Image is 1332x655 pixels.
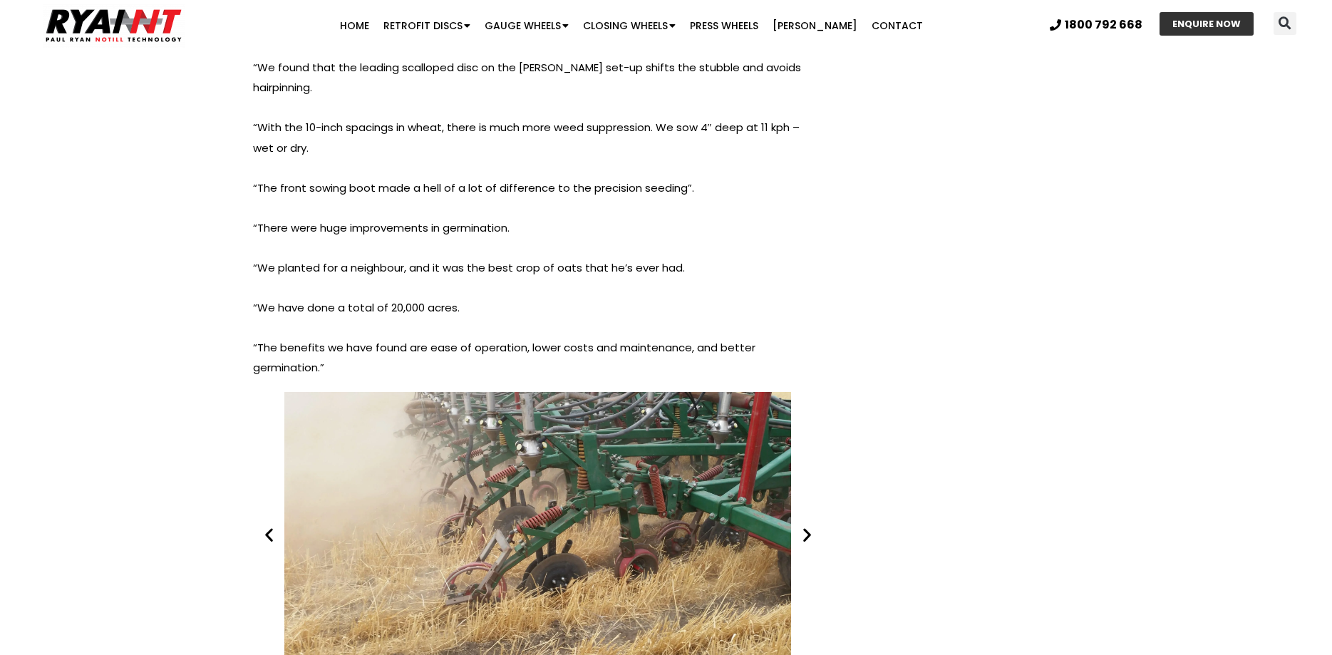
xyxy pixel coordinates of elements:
[1172,19,1241,29] span: ENQUIRE NOW
[253,338,823,378] p: “The benefits we have found are ease of operation, lower costs and maintenance, and better germin...
[683,11,765,40] a: Press Wheels
[253,220,510,235] span: “There were huge improvements in germination.
[1274,12,1296,35] div: Search
[864,11,930,40] a: Contact
[798,526,816,544] div: Next slide
[477,11,576,40] a: Gauge Wheels
[43,4,185,48] img: Ryan NT logo
[253,58,823,98] p: “We found that the leading scalloped disc on the [PERSON_NAME] set-up shifts the stubble and avoi...
[1160,12,1254,36] a: ENQUIRE NOW
[253,258,823,278] p: “We planted for a neighbour, and it was the best crop of oats that he’s ever had.
[253,178,823,198] p: “The front sowing boot made a hell of a lot of difference to the precision seeding”.
[376,11,477,40] a: Retrofit Discs
[1050,19,1142,31] a: 1800 792 668
[258,11,1004,40] nav: Menu
[253,298,823,318] p: “We have done a total of 20,000 acres.
[333,11,376,40] a: Home
[260,526,278,544] div: Previous slide
[1065,19,1142,31] span: 1800 792 668
[576,11,683,40] a: Closing Wheels
[765,11,864,40] a: [PERSON_NAME]
[253,118,823,158] p: “With the 10-inch spacings in wheat, there is much more weed suppression. We sow 4″ deep at 11 kp...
